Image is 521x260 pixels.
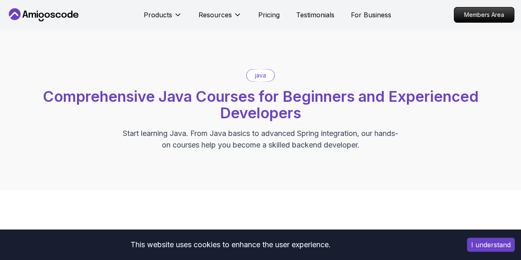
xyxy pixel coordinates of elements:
a: Pricing [258,10,280,20]
div: This website uses cookies to enhance the user experience. [6,236,455,254]
p: Start learning Java. From Java basics to advanced Spring integration, our hands-on courses help y... [122,128,399,151]
p: Products [144,10,172,20]
a: Testimonials [296,10,334,20]
p: Members Area [454,7,514,22]
a: For Business [351,10,391,20]
p: java [255,71,266,80]
button: Resources [199,10,242,26]
a: Members Area [454,7,514,23]
span: Comprehensive Java Courses for Beginners and Experienced Developers [43,87,479,122]
button: Products [144,10,182,26]
button: Accept cookies [467,238,515,252]
p: Resources [199,10,232,20]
